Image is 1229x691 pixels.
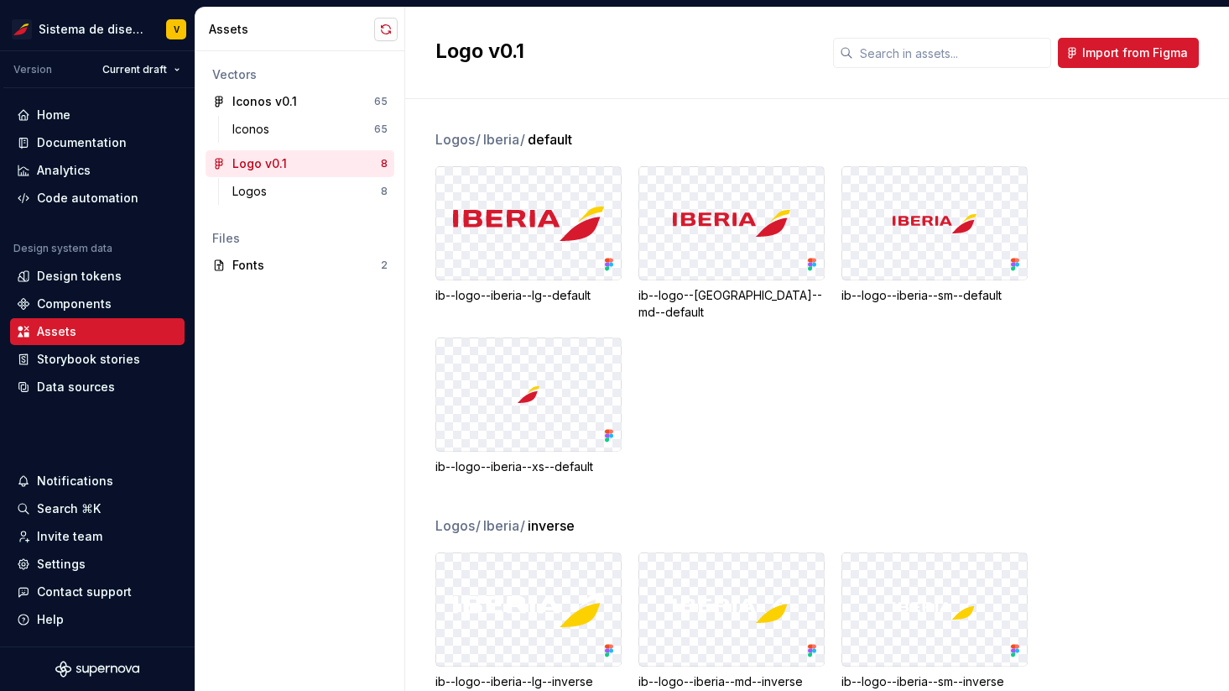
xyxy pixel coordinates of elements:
[435,458,622,475] div: ib--logo--iberia--xs--default
[10,157,185,184] a: Analytics
[476,517,481,534] span: /
[12,19,32,39] img: 55604660-494d-44a9-beb2-692398e9940a.png
[55,661,139,678] svg: Supernova Logo
[10,291,185,317] a: Components
[37,190,138,207] div: Code automation
[476,131,481,148] span: /
[841,673,1028,690] div: ib--logo--iberia--sm--inverse
[232,183,273,200] div: Logos
[37,500,101,517] div: Search ⌘K
[10,495,185,522] button: Search ⌘K
[10,263,185,290] a: Design tokens
[232,257,381,274] div: Fonts
[10,129,185,156] a: Documentation
[435,38,813,65] h2: Logo v0.1
[212,66,388,83] div: Vectors
[638,287,825,321] div: ib--logo--[GEOGRAPHIC_DATA]--md--default
[374,95,388,108] div: 65
[841,287,1028,304] div: ib--logo--iberia--sm--default
[37,134,127,151] div: Documentation
[381,259,388,272] div: 2
[528,129,572,149] span: default
[226,116,394,143] a: Iconos65
[10,578,185,605] button: Contact support
[10,551,185,578] a: Settings
[206,150,394,177] a: Logo v0.18
[374,123,388,136] div: 65
[10,606,185,633] button: Help
[37,323,76,340] div: Assets
[232,93,297,110] div: Iconos v0.1
[1058,38,1199,68] button: Import from Figma
[212,230,388,247] div: Files
[174,23,180,36] div: V
[13,242,112,255] div: Design system data
[10,185,185,212] a: Code automation
[37,556,86,573] div: Settings
[520,131,525,148] span: /
[853,38,1051,68] input: Search in assets...
[232,155,287,172] div: Logo v0.1
[37,162,91,179] div: Analytics
[435,287,622,304] div: ib--logo--iberia--lg--default
[95,58,188,81] button: Current draft
[37,379,115,395] div: Data sources
[39,21,146,38] div: Sistema de diseño Iberia
[206,88,394,115] a: Iconos v0.165
[10,346,185,373] a: Storybook stories
[37,528,102,545] div: Invite team
[435,129,482,149] span: Logos
[10,318,185,345] a: Assets
[37,351,140,368] div: Storybook stories
[10,374,185,400] a: Data sources
[435,673,622,690] div: ib--logo--iberia--lg--inverse
[226,178,394,205] a: Logos8
[483,516,526,536] span: Iberia
[13,63,52,76] div: Version
[3,11,191,47] button: Sistema de diseño IberiaV
[37,296,112,312] div: Components
[102,63,167,76] span: Current draft
[232,121,276,138] div: Iconos
[638,673,825,690] div: ib--logo--iberia--md--inverse
[37,611,64,628] div: Help
[10,523,185,550] a: Invite team
[209,21,374,38] div: Assets
[10,102,185,128] a: Home
[37,584,132,600] div: Contact support
[483,129,526,149] span: Iberia
[37,473,113,489] div: Notifications
[435,516,482,536] span: Logos
[381,185,388,198] div: 8
[37,107,70,123] div: Home
[206,252,394,279] a: Fonts2
[37,268,122,285] div: Design tokens
[1082,44,1188,61] span: Import from Figma
[10,468,185,495] button: Notifications
[520,517,525,534] span: /
[381,157,388,170] div: 8
[528,516,575,536] span: inverse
